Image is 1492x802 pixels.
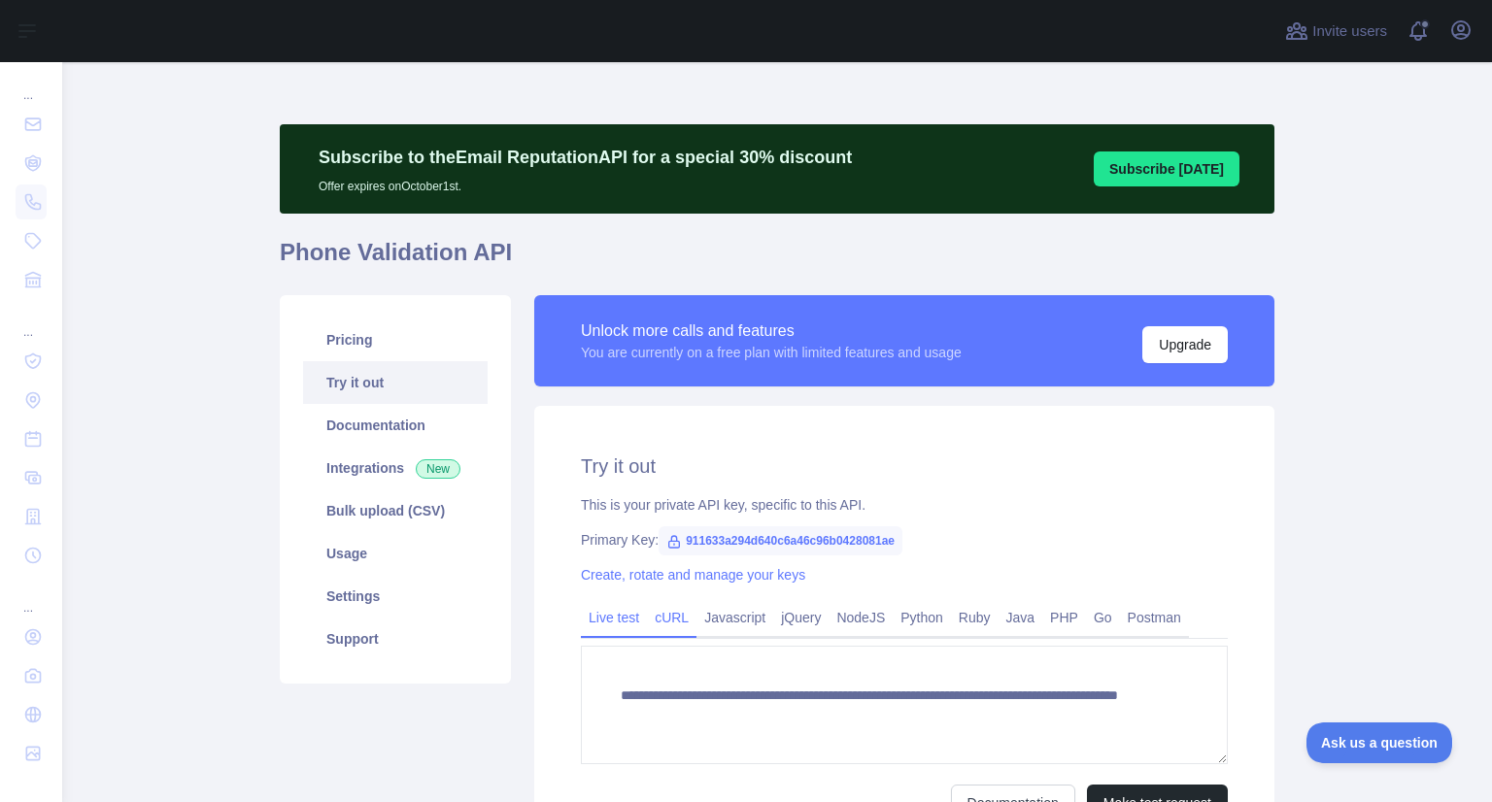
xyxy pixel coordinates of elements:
[829,602,893,633] a: NodeJS
[1142,326,1228,363] button: Upgrade
[303,361,488,404] a: Try it out
[303,575,488,618] a: Settings
[16,301,47,340] div: ...
[581,319,962,343] div: Unlock more calls and features
[1281,16,1391,47] button: Invite users
[999,602,1043,633] a: Java
[647,602,696,633] a: cURL
[696,602,773,633] a: Javascript
[893,602,951,633] a: Python
[303,318,488,361] a: Pricing
[319,171,852,194] p: Offer expires on October 1st.
[416,459,460,479] span: New
[303,618,488,660] a: Support
[659,526,902,555] span: 911633a294d640c6a46c96b0428081ae
[16,577,47,616] div: ...
[280,237,1274,284] h1: Phone Validation API
[1042,602,1086,633] a: PHP
[1120,602,1189,633] a: Postman
[1312,20,1387,43] span: Invite users
[303,532,488,575] a: Usage
[1306,722,1453,763] iframe: Toggle Customer Support
[581,343,962,362] div: You are currently on a free plan with limited features and usage
[303,447,488,489] a: Integrations New
[581,495,1228,515] div: This is your private API key, specific to this API.
[951,602,999,633] a: Ruby
[16,64,47,103] div: ...
[303,489,488,532] a: Bulk upload (CSV)
[581,602,647,633] a: Live test
[581,567,805,583] a: Create, rotate and manage your keys
[581,452,1228,480] h2: Try it out
[1086,602,1120,633] a: Go
[319,144,852,171] p: Subscribe to the Email Reputation API for a special 30 % discount
[773,602,829,633] a: jQuery
[303,404,488,447] a: Documentation
[1094,151,1239,186] button: Subscribe [DATE]
[581,530,1228,550] div: Primary Key:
